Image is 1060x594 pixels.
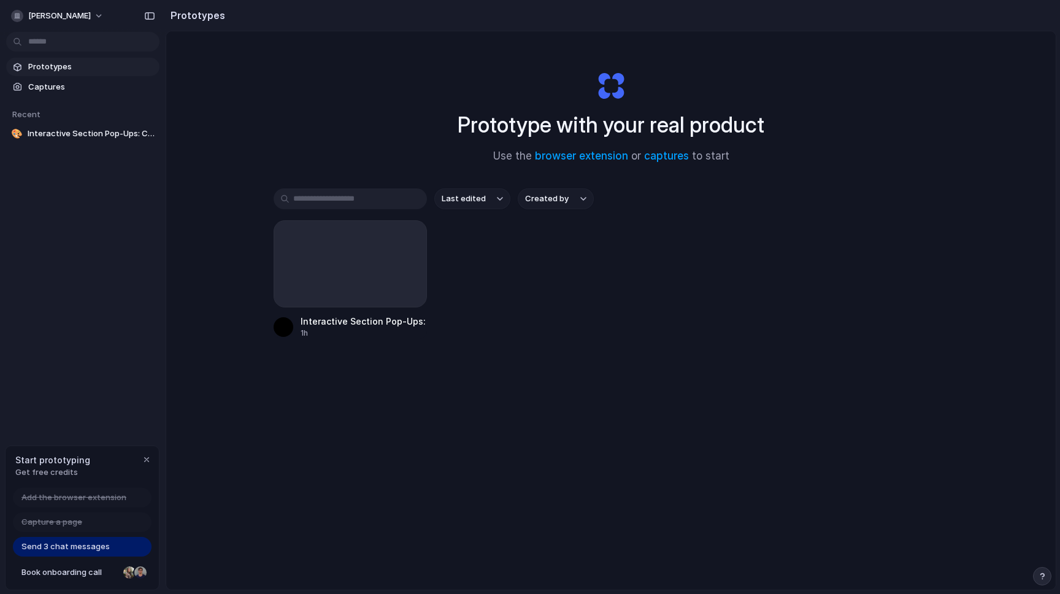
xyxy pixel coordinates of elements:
[13,563,152,582] a: Book onboarding call
[122,565,137,580] div: Nicole Kubica
[6,125,159,143] a: 🎨Interactive Section Pop-Ups: Casa De Pancho
[434,188,510,209] button: Last edited
[301,328,427,339] div: 1h
[6,58,159,76] a: Prototypes
[493,148,729,164] span: Use the or to start
[133,565,148,580] div: Christian Iacullo
[274,220,427,339] a: Interactive Section Pop-Ups: Casa De Pancho1h
[535,150,628,162] a: browser extension
[525,193,569,205] span: Created by
[28,81,155,93] span: Captures
[166,8,225,23] h2: Prototypes
[12,109,40,119] span: Recent
[28,10,91,22] span: [PERSON_NAME]
[15,453,90,466] span: Start prototyping
[28,128,155,140] span: Interactive Section Pop-Ups: Casa De Pancho
[6,6,110,26] button: [PERSON_NAME]
[644,150,689,162] a: captures
[458,109,764,141] h1: Prototype with your real product
[21,492,126,504] span: Add the browser extension
[21,516,82,528] span: Capture a page
[6,78,159,96] a: Captures
[442,193,486,205] span: Last edited
[301,315,427,328] div: Interactive Section Pop-Ups: Casa De Pancho
[11,128,23,140] div: 🎨
[21,566,118,579] span: Book onboarding call
[28,61,155,73] span: Prototypes
[21,541,110,553] span: Send 3 chat messages
[518,188,594,209] button: Created by
[15,466,90,479] span: Get free credits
